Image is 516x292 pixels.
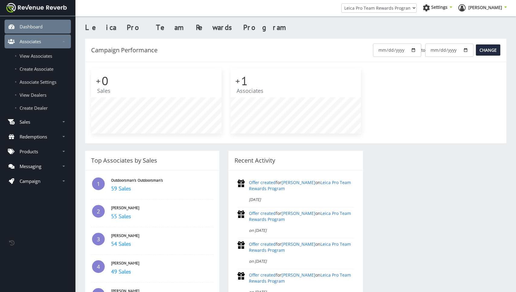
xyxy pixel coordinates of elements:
[20,163,41,169] p: Messaging
[6,3,67,12] img: navbar brand
[111,205,139,210] a: [PERSON_NAME]
[249,272,354,284] p: for on
[91,45,158,55] div: Campaign Performance
[20,66,53,72] span: Create Associate
[249,197,261,202] em: [DATE]
[282,241,315,247] a: [PERSON_NAME]
[5,63,71,75] a: Create Associate
[91,259,106,274] span: 4
[249,241,354,253] p: for on
[237,180,245,187] img: create.png
[249,258,266,264] em: on [DATE]
[237,241,245,249] img: create.png
[111,268,213,275] h3: 49 Sales
[91,156,213,165] div: Top Associates by Sales
[20,148,38,154] p: Products
[249,180,276,185] a: Offer created
[97,74,215,88] h2: 0
[111,261,139,266] a: [PERSON_NAME]
[20,119,30,125] p: Sales
[468,5,502,10] span: [PERSON_NAME]
[111,233,139,238] a: [PERSON_NAME]
[20,79,56,85] span: Associate Settings
[20,92,46,98] span: View Dealers
[5,20,71,34] a: Dashboard
[5,130,71,144] a: Redemptions
[91,204,106,219] span: 2
[282,210,315,216] a: [PERSON_NAME]
[20,53,52,59] span: View Associates
[91,177,106,191] span: 1
[5,34,71,48] a: Associates
[111,212,213,220] h3: 55 Sales
[237,272,245,280] img: create.png
[20,105,48,111] span: Create Dealer
[476,44,500,56] input: Change
[91,232,106,246] span: 3
[458,4,507,13] a: [PERSON_NAME]
[5,76,71,88] a: Associate Settings
[249,272,351,284] a: Leica Pro Team Rewards Program
[5,144,71,158] a: Products
[5,102,71,114] a: Create Dealer
[249,210,276,216] a: Offer created
[249,241,276,247] a: Offer created
[97,88,215,94] p: Sales
[111,184,213,192] h3: 59 Sales
[85,22,506,33] h3: Leica Pro Team Rewards Program
[249,272,276,278] a: Offer created
[111,178,163,183] a: Outdoorsman's Outdoorsman's
[237,210,245,218] img: create.png
[282,272,315,278] a: [PERSON_NAME]
[249,210,354,222] p: for on
[431,4,448,10] span: Settings
[5,174,71,188] a: Campaign
[249,228,266,233] em: on [DATE]
[96,75,100,87] span: +
[5,159,71,173] a: Messaging
[249,241,351,253] a: Leica Pro Team Rewards Program
[249,180,351,191] a: Leica Pro Team Rewards Program
[249,210,351,222] a: Leica Pro Team Rewards Program
[111,240,213,248] h3: 54 Sales
[5,50,71,62] a: View Associates
[20,178,40,184] p: Campaign
[237,88,355,94] p: Associates
[282,180,315,185] a: [PERSON_NAME]
[5,89,71,101] a: View Dealers
[423,4,452,13] a: Settings
[249,180,354,192] p: for on
[234,156,357,165] div: Recent Activity
[373,44,500,57] form: to
[237,74,355,88] h2: 1
[20,38,41,44] p: Associates
[235,75,240,87] span: +
[5,115,71,129] a: Sales
[20,134,47,140] p: Redemptions
[20,24,43,30] p: Dashboard
[458,4,466,11] img: ph-profile.png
